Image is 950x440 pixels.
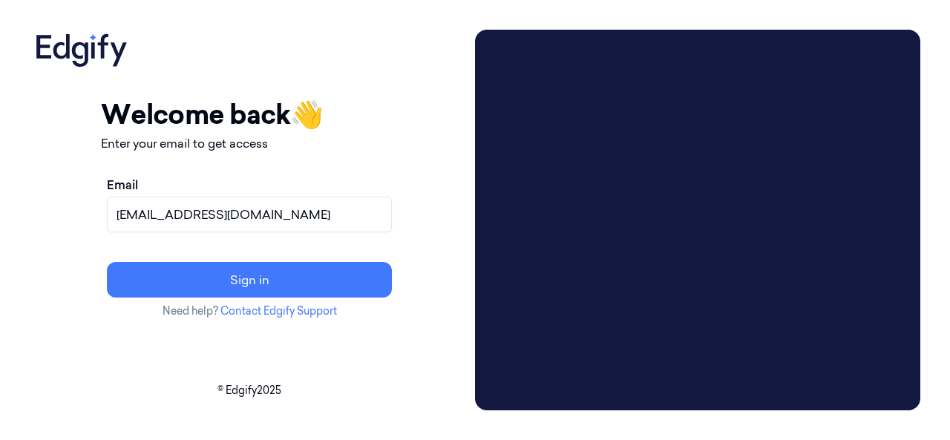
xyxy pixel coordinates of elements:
input: name@example.com [107,197,392,232]
button: Sign in [107,262,392,298]
a: Contact Edgify Support [220,304,337,318]
p: Need help? [101,303,398,319]
label: Email [107,176,138,194]
p: © Edgify 2025 [30,383,469,398]
p: Enter your email to get access [101,134,398,152]
h1: Welcome back 👋 [101,94,398,134]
